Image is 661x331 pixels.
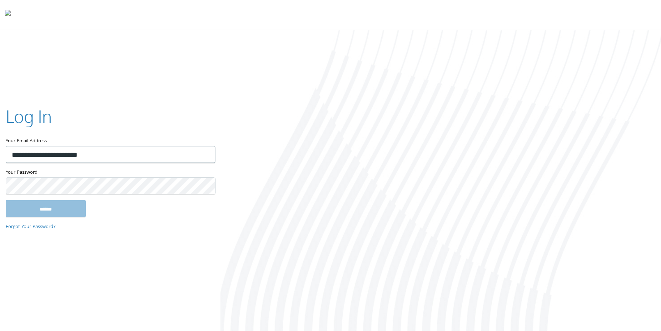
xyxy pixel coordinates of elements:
[201,182,210,190] keeper-lock: Open Keeper Popup
[6,104,52,128] h2: Log In
[6,223,56,231] a: Forgot Your Password?
[201,150,210,159] keeper-lock: Open Keeper Popup
[6,169,215,178] label: Your Password
[5,8,11,22] img: todyl-logo-dark.svg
